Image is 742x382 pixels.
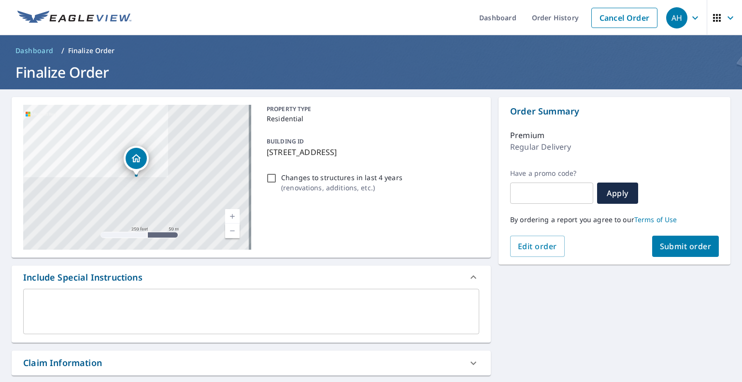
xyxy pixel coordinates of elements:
div: Include Special Instructions [12,266,491,289]
p: BUILDING ID [267,137,304,145]
p: Residential [267,113,475,124]
p: PROPERTY TYPE [267,105,475,113]
div: Claim Information [23,356,102,369]
li: / [61,45,64,57]
label: Have a promo code? [510,169,593,178]
p: Finalize Order [68,46,115,56]
span: Edit order [518,241,557,252]
img: EV Logo [17,11,131,25]
span: Apply [605,188,630,198]
button: Submit order [652,236,719,257]
div: Dropped pin, building 1, Residential property, 5032 Storm Lake Rd Snohomish, WA 98290 [124,146,149,176]
span: Submit order [660,241,712,252]
p: Changes to structures in last 4 years [281,172,402,183]
p: Premium [510,129,544,141]
div: Claim Information [12,351,491,375]
a: Dashboard [12,43,57,58]
div: AH [666,7,687,28]
p: [STREET_ADDRESS] [267,146,475,158]
a: Terms of Use [634,215,677,224]
p: By ordering a report you agree to our [510,215,719,224]
span: Dashboard [15,46,54,56]
a: Cancel Order [591,8,657,28]
a: Current Level 17, Zoom In [225,209,240,224]
p: ( renovations, additions, etc. ) [281,183,402,193]
div: Include Special Instructions [23,271,143,284]
p: Order Summary [510,105,719,118]
nav: breadcrumb [12,43,730,58]
h1: Finalize Order [12,62,730,82]
button: Apply [597,183,638,204]
p: Regular Delivery [510,141,571,153]
a: Current Level 17, Zoom Out [225,224,240,238]
button: Edit order [510,236,565,257]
